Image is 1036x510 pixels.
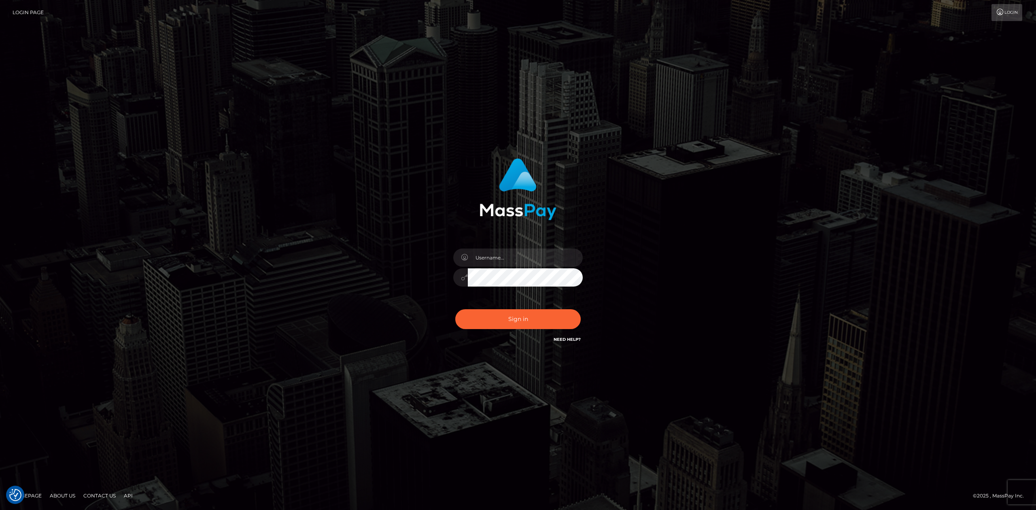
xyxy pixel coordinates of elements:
[991,4,1022,21] a: Login
[9,489,21,501] button: Consent Preferences
[468,249,583,267] input: Username...
[47,489,79,502] a: About Us
[554,337,581,342] a: Need Help?
[80,489,119,502] a: Contact Us
[13,4,44,21] a: Login Page
[480,158,556,220] img: MassPay Login
[9,489,21,501] img: Revisit consent button
[973,491,1030,500] div: © 2025 , MassPay Inc.
[121,489,136,502] a: API
[455,309,581,329] button: Sign in
[9,489,45,502] a: Homepage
